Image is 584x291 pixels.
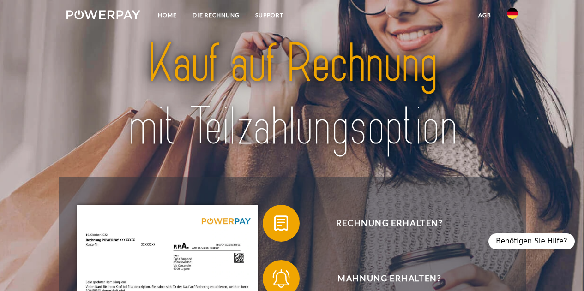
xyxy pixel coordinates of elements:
[247,7,291,24] a: SUPPORT
[270,212,293,235] img: qb_bill.svg
[488,233,575,249] div: Benötigen Sie Hilfe?
[270,267,293,290] img: qb_bell.svg
[89,29,496,161] img: title-powerpay_de.svg
[276,205,502,242] span: Rechnung erhalten?
[263,205,503,242] button: Rechnung erhalten?
[507,8,518,19] img: de
[470,7,499,24] a: agb
[185,7,247,24] a: DIE RECHNUNG
[66,10,141,19] img: logo-powerpay-white.svg
[150,7,185,24] a: Home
